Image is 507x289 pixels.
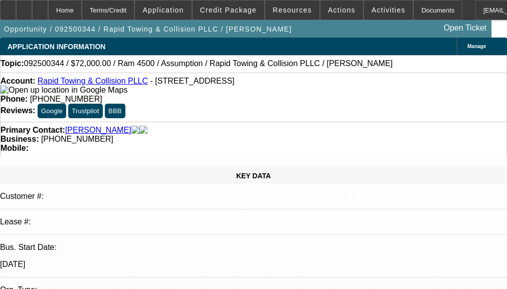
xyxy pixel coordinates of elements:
button: Resources [265,1,319,20]
button: Activities [364,1,413,20]
span: [PHONE_NUMBER] [30,95,102,103]
img: facebook-icon.png [131,126,139,135]
button: Credit Package [193,1,264,20]
span: [PHONE_NUMBER] [41,135,113,143]
span: Activities [372,6,406,14]
button: BBB [105,104,125,118]
span: 092500344 / $72,000.00 / Ram 4500 / Assumption / Rapid Towing & Collision PLLC / [PERSON_NAME] [24,59,393,68]
span: KEY DATA [236,172,271,180]
button: Actions [320,1,363,20]
img: linkedin-icon.png [139,126,147,135]
strong: Account: [1,77,35,85]
span: Application [142,6,184,14]
button: Google [38,104,66,118]
strong: Topic: [1,59,24,68]
strong: Phone: [1,95,28,103]
a: Rapid Towing & Collision PLLC [38,77,148,85]
span: Resources [273,6,312,14]
strong: Mobile: [1,144,29,152]
img: Open up location in Google Maps [1,86,127,95]
span: APPLICATION INFORMATION [8,43,105,51]
button: Trustpilot [68,104,102,118]
strong: Primary Contact: [1,126,65,135]
strong: Business: [1,135,39,143]
span: - [STREET_ADDRESS] [150,77,235,85]
span: Credit Package [200,6,257,14]
span: Actions [328,6,356,14]
a: Open Ticket [440,20,490,37]
a: [PERSON_NAME] [65,126,131,135]
span: Manage [467,44,486,49]
strong: Reviews: [1,106,35,115]
a: View Google Maps [1,86,127,94]
span: Opportunity / 092500344 / Rapid Towing & Collision PLLC / [PERSON_NAME] [4,25,292,33]
button: Application [135,1,191,20]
